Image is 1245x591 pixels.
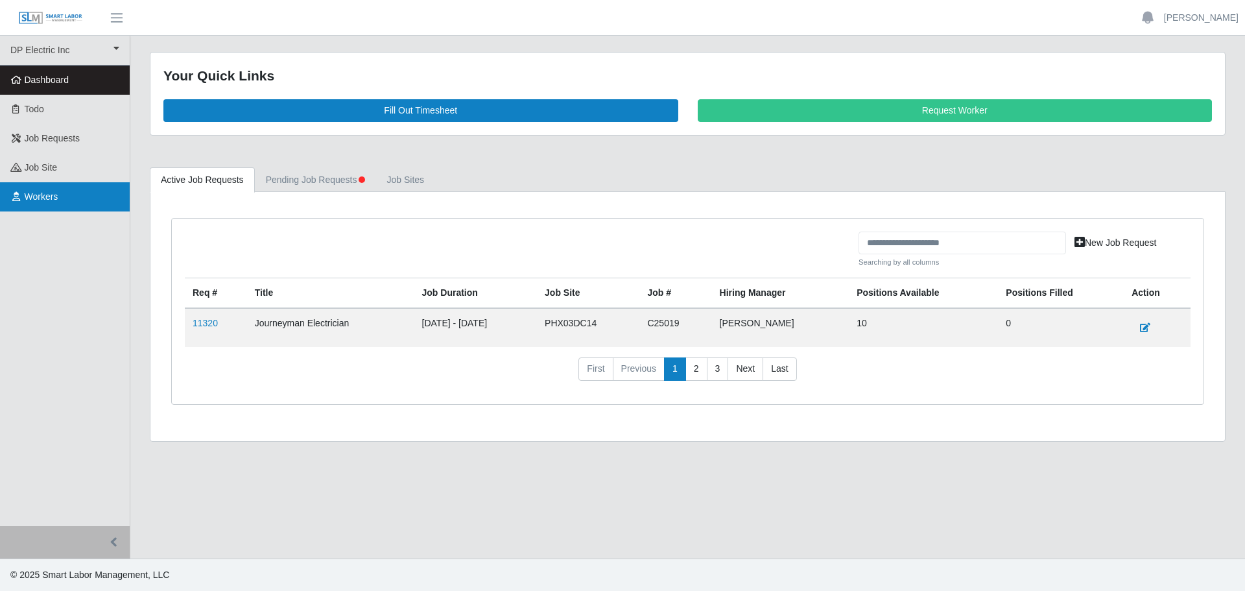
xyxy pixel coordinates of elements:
a: 1 [664,357,686,381]
th: Positions Filled [998,278,1124,309]
td: 10 [849,308,998,347]
th: Action [1124,278,1191,309]
th: job site [537,278,639,309]
span: Todo [25,104,44,114]
div: Your Quick Links [163,66,1212,86]
a: 11320 [193,318,218,328]
td: 0 [998,308,1124,347]
a: [PERSON_NAME] [1164,11,1239,25]
a: Last [763,357,796,381]
a: Next [728,357,763,381]
a: 2 [685,357,707,381]
a: Pending Job Requests [255,167,376,193]
a: Active Job Requests [150,167,255,193]
img: SLM Logo [18,11,83,25]
th: Hiring Manager [712,278,849,309]
span: Dashboard [25,75,69,85]
td: PHX03DC14 [537,308,639,347]
td: [PERSON_NAME] [712,308,849,347]
td: C25019 [639,308,711,347]
th: Positions Available [849,278,998,309]
span: Workers [25,191,58,202]
a: New Job Request [1066,232,1165,254]
td: Journeyman Electrician [247,308,414,347]
th: Job Duration [414,278,538,309]
small: Searching by all columns [859,257,1066,268]
a: job sites [376,167,436,193]
span: © 2025 Smart Labor Management, LLC [10,570,169,580]
span: Job Requests [25,133,80,143]
a: Fill Out Timesheet [163,99,678,122]
th: Job # [639,278,711,309]
a: Request Worker [698,99,1213,122]
span: job site [25,162,58,173]
a: 3 [707,357,729,381]
th: Req # [185,278,247,309]
td: [DATE] - [DATE] [414,308,538,347]
nav: pagination [185,357,1191,391]
th: Title [247,278,414,309]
